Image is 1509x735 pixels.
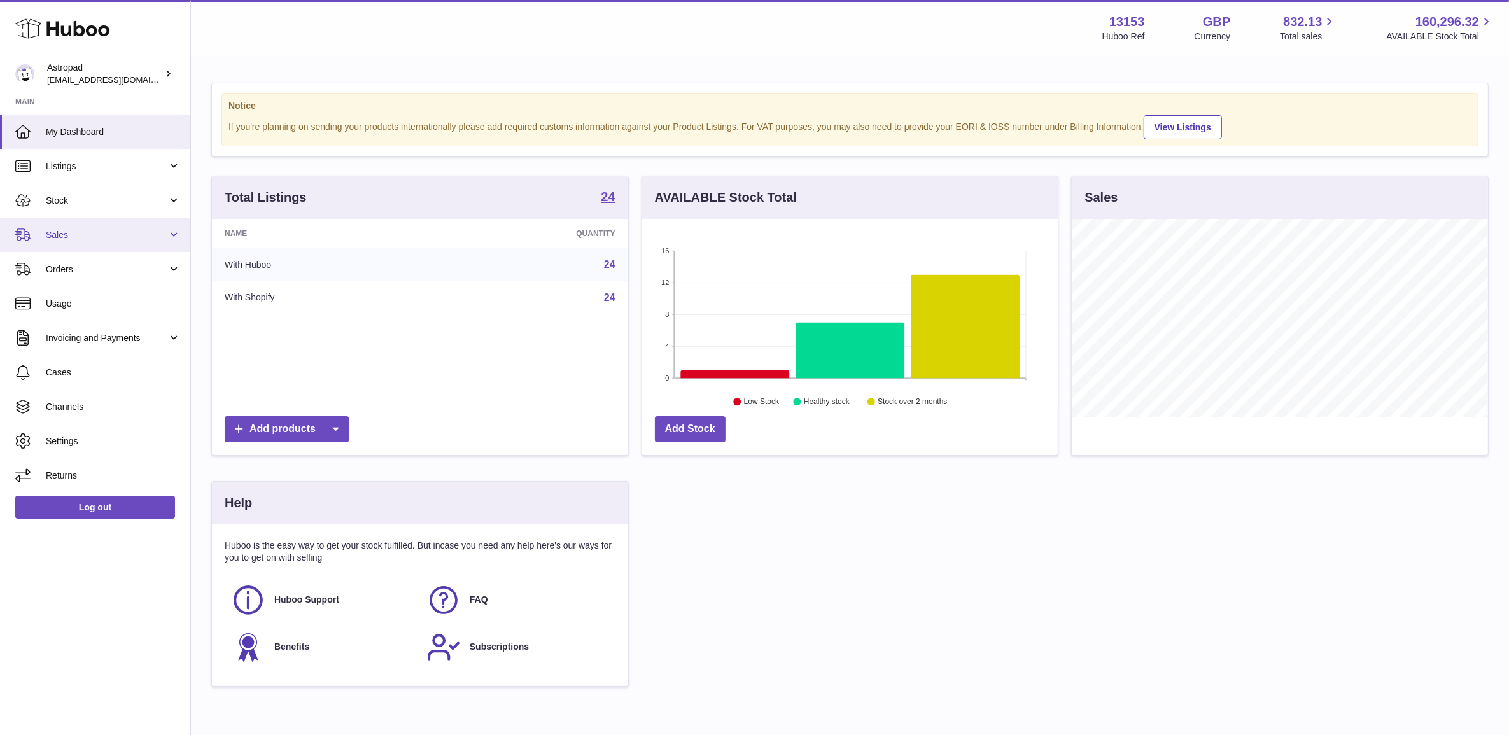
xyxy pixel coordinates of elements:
span: FAQ [470,594,488,606]
a: Log out [15,496,175,519]
a: Benefits [231,630,414,664]
img: internalAdmin-13153@internal.huboo.com [15,64,34,83]
div: If you're planning on sending your products internationally please add required customs informati... [228,113,1471,139]
a: Huboo Support [231,583,414,617]
span: Listings [46,160,167,172]
strong: GBP [1203,13,1230,31]
a: 160,296.32 AVAILABLE Stock Total [1386,13,1494,43]
strong: 13153 [1109,13,1145,31]
h3: Total Listings [225,189,307,206]
span: Benefits [274,641,309,653]
span: AVAILABLE Stock Total [1386,31,1494,43]
a: 24 [604,259,615,270]
text: 12 [661,279,669,286]
span: Channels [46,401,181,413]
text: Low Stock [744,398,780,407]
span: Stock [46,195,167,207]
span: Huboo Support [274,594,339,606]
text: 16 [661,247,669,255]
th: Name [212,219,436,248]
th: Quantity [436,219,628,248]
td: With Shopify [212,281,436,314]
span: Subscriptions [470,641,529,653]
a: Add products [225,416,349,442]
p: Huboo is the easy way to get your stock fulfilled. But incase you need any help here's our ways f... [225,540,615,564]
td: With Huboo [212,248,436,281]
a: FAQ [426,583,609,617]
span: Total sales [1280,31,1337,43]
a: Add Stock [655,416,726,442]
div: Huboo Ref [1102,31,1145,43]
div: Currency [1195,31,1231,43]
text: 0 [665,374,669,382]
span: Returns [46,470,181,482]
span: 160,296.32 [1415,13,1479,31]
span: Cases [46,367,181,379]
text: 4 [665,342,669,350]
h3: Help [225,494,252,512]
span: Usage [46,298,181,310]
a: Subscriptions [426,630,609,664]
strong: 24 [601,190,615,203]
a: 832.13 Total sales [1280,13,1337,43]
text: Healthy stock [804,398,850,407]
span: 832.13 [1283,13,1322,31]
span: Invoicing and Payments [46,332,167,344]
text: Stock over 2 months [878,398,947,407]
span: [EMAIL_ADDRESS][DOMAIN_NAME] [47,74,187,85]
h3: Sales [1084,189,1118,206]
a: 24 [601,190,615,206]
span: My Dashboard [46,126,181,138]
strong: Notice [228,100,1471,112]
a: 24 [604,292,615,303]
span: Settings [46,435,181,447]
h3: AVAILABLE Stock Total [655,189,797,206]
a: View Listings [1144,115,1222,139]
text: 8 [665,311,669,318]
span: Sales [46,229,167,241]
div: Astropad [47,62,162,86]
span: Orders [46,263,167,276]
